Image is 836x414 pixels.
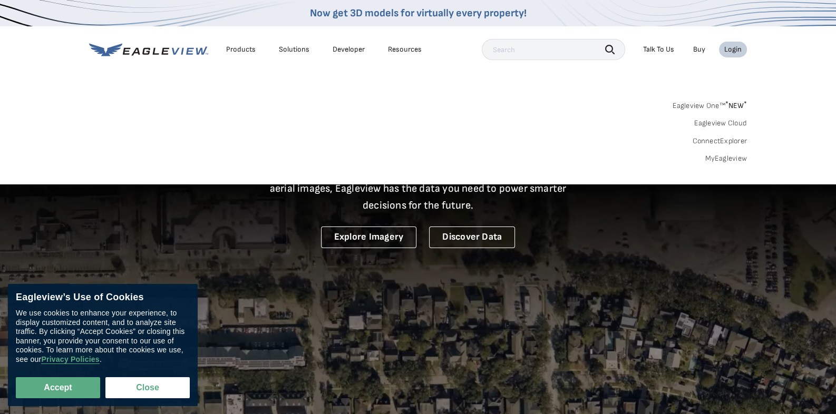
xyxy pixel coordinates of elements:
div: Talk To Us [643,45,674,54]
a: Buy [693,45,705,54]
input: Search [482,39,625,60]
span: NEW [725,101,747,110]
div: Login [724,45,742,54]
a: Developer [333,45,365,54]
div: Products [226,45,256,54]
a: ConnectExplorer [692,136,747,146]
div: Resources [388,45,422,54]
p: A new era starts here. Built on more than 3.5 billion high-resolution aerial images, Eagleview ha... [257,163,579,214]
a: Now get 3D models for virtually every property! [310,7,527,19]
a: Eagleview Cloud [694,119,747,128]
button: Close [105,377,190,398]
a: Eagleview One™*NEW* [672,98,747,110]
div: Eagleview’s Use of Cookies [16,292,190,303]
a: Privacy Policies [41,355,99,364]
div: We use cookies to enhance your experience, to display customized content, and to analyze site tra... [16,309,190,364]
a: Explore Imagery [321,226,417,248]
div: Solutions [279,45,309,54]
a: Discover Data [429,226,515,248]
a: MyEagleview [705,154,747,163]
button: Accept [16,377,100,398]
